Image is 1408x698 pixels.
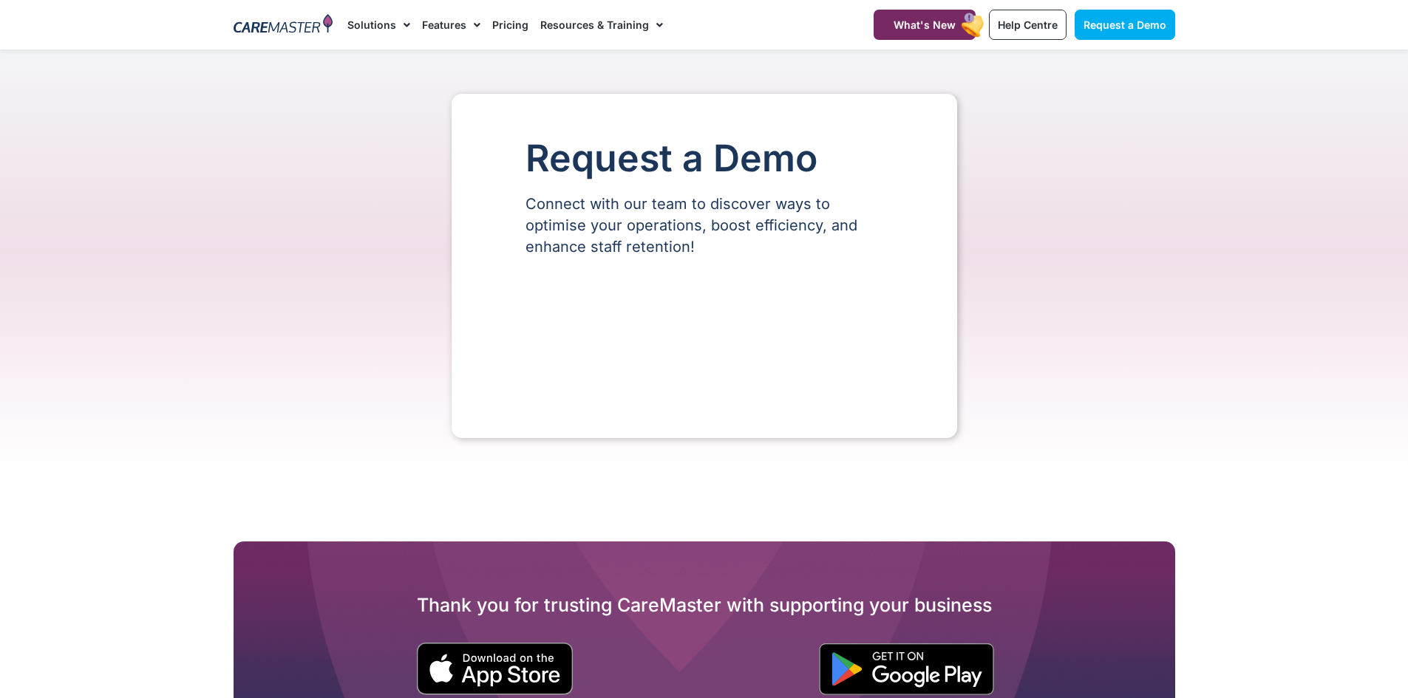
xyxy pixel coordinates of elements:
h2: Thank you for trusting CareMaster with supporting your business [234,593,1175,617]
span: Request a Demo [1084,18,1166,31]
img: "Get is on" Black Google play button. [819,643,994,695]
img: CareMaster Logo [234,14,333,36]
p: Connect with our team to discover ways to optimise your operations, boost efficiency, and enhance... [526,194,883,258]
a: What's New [874,10,976,40]
a: Request a Demo [1075,10,1175,40]
h1: Request a Demo [526,138,883,179]
span: Help Centre [998,18,1058,31]
img: small black download on the apple app store button. [416,643,574,695]
span: What's New [894,18,956,31]
a: Help Centre [989,10,1067,40]
iframe: Form 0 [526,283,883,394]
